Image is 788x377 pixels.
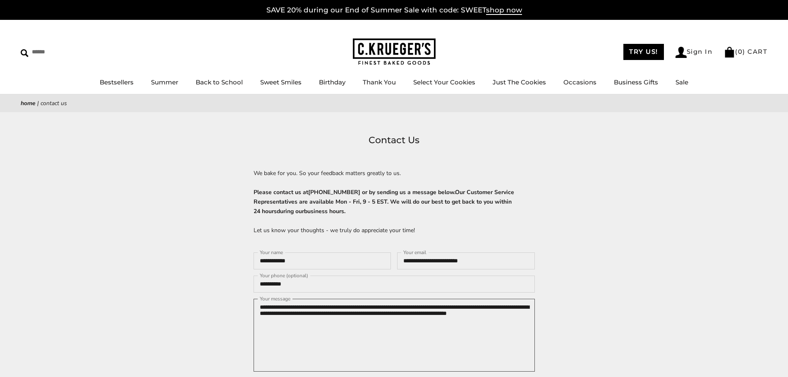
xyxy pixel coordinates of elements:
a: Sweet Smiles [260,78,302,86]
span: during our [277,207,304,215]
a: TRY US! [623,44,664,60]
a: Home [21,99,36,107]
img: Search [21,49,29,57]
nav: breadcrumbs [21,98,767,108]
a: Select Your Cookies [413,78,475,86]
input: Search [21,46,119,58]
img: C.KRUEGER'S [353,38,436,65]
span: 0 [738,48,743,55]
span: [PHONE_NUMBER] or by sending us a message below. [308,188,455,196]
p: Let us know your thoughts - we truly do appreciate your time! [254,226,535,235]
p: We bake for you. So your feedback matters greatly to us. [254,168,535,178]
a: Summer [151,78,178,86]
img: Bag [724,47,735,58]
span: business hours. [304,207,345,215]
a: Bestsellers [100,78,134,86]
strong: Please contact us at [254,188,514,215]
a: Business Gifts [614,78,658,86]
span: Our Customer Service Representatives are available Mon - Fri, 9 - 5 EST. We will do our best to g... [254,188,514,215]
a: Back to School [196,78,243,86]
input: Your email [397,252,535,269]
h1: Contact Us [33,133,755,148]
a: Birthday [319,78,345,86]
a: Thank You [363,78,396,86]
span: Contact Us [41,99,67,107]
a: Sign In [675,47,713,58]
img: Account [675,47,687,58]
span: | [37,99,39,107]
textarea: Your message [254,299,535,372]
input: Your phone (optional) [254,276,535,293]
a: Occasions [563,78,596,86]
a: SAVE 20% during our End of Summer Sale with code: SWEETshop now [266,6,522,15]
a: Sale [675,78,688,86]
iframe: Sign Up via Text for Offers [7,346,86,370]
span: shop now [486,6,522,15]
a: Just The Cookies [493,78,546,86]
input: Your name [254,252,391,269]
a: (0) CART [724,48,767,55]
